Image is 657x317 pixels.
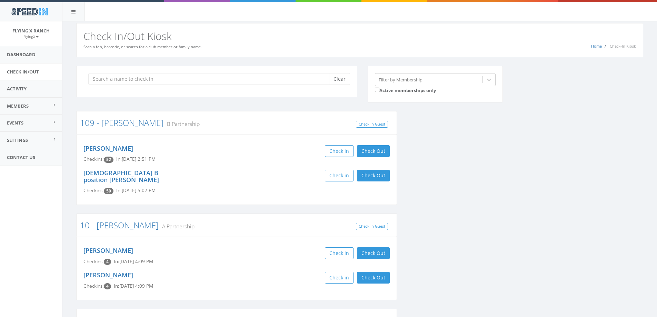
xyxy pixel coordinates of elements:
span: Members [7,103,29,109]
button: Check Out [357,247,390,259]
button: Check in [325,247,354,259]
a: 10 - [PERSON_NAME] [80,219,159,231]
button: Check in [325,170,354,181]
label: Active memberships only [375,86,436,94]
button: Check Out [357,145,390,157]
input: Active memberships only [375,88,379,92]
span: Checkins: [83,187,104,194]
span: In: [DATE] 5:02 PM [116,187,156,194]
a: 109 - [PERSON_NAME] [80,117,163,128]
span: In: [DATE] 2:51 PM [116,156,156,162]
span: Checkin count [104,259,111,265]
button: Check in [325,272,354,284]
span: Checkin count [104,283,111,289]
span: Checkin count [104,188,113,194]
button: Check in [325,145,354,157]
span: Check-In Kiosk [610,43,636,49]
a: [PERSON_NAME] [83,271,133,279]
span: Flying X Ranch [12,28,50,34]
span: Checkin count [104,157,113,163]
span: Events [7,120,23,126]
a: FlyingX [23,33,39,39]
a: [DEMOGRAPHIC_DATA] B position [PERSON_NAME] [83,169,159,184]
span: In: [DATE] 4:09 PM [114,258,153,265]
span: Settings [7,137,28,143]
span: Contact Us [7,154,35,160]
button: Clear [329,73,350,85]
small: A Partnership [159,222,195,230]
a: [PERSON_NAME] [83,246,133,255]
a: Check In Guest [356,223,388,230]
a: [PERSON_NAME] [83,144,133,152]
span: Checkins: [83,283,104,289]
a: Check In Guest [356,121,388,128]
small: FlyingX [23,34,39,39]
small: B Partnership [163,120,200,128]
small: Scan a fob, barcode, or search for a club member or family name. [83,44,202,49]
button: Check Out [357,170,390,181]
span: In: [DATE] 4:09 PM [114,283,153,289]
div: Filter by Membership [379,76,422,83]
span: Checkins: [83,156,104,162]
input: Search a name to check in [88,73,334,85]
span: Checkins: [83,258,104,265]
h2: Check In/Out Kiosk [83,30,636,42]
button: Check Out [357,272,390,284]
img: speedin_logo.png [8,5,51,18]
a: Home [591,43,602,49]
